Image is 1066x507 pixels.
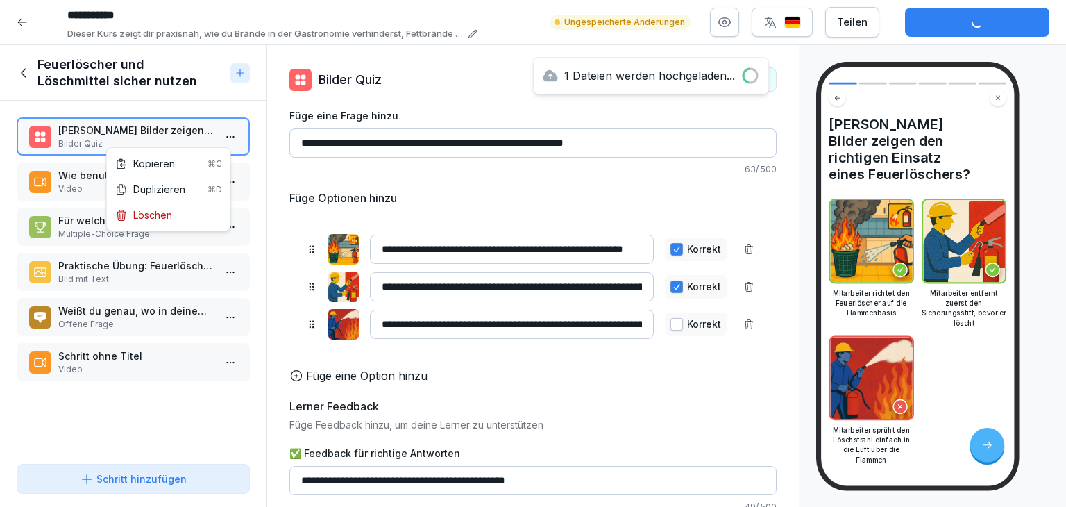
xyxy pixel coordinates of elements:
[115,156,222,171] div: Kopieren
[115,208,172,222] div: Löschen
[689,74,770,85] div: KI Helfer
[208,183,222,196] div: ⌘D
[784,16,801,29] img: de.svg
[115,182,222,197] div: Duplizieren
[837,15,868,30] div: Teilen
[208,158,222,170] div: ⌘C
